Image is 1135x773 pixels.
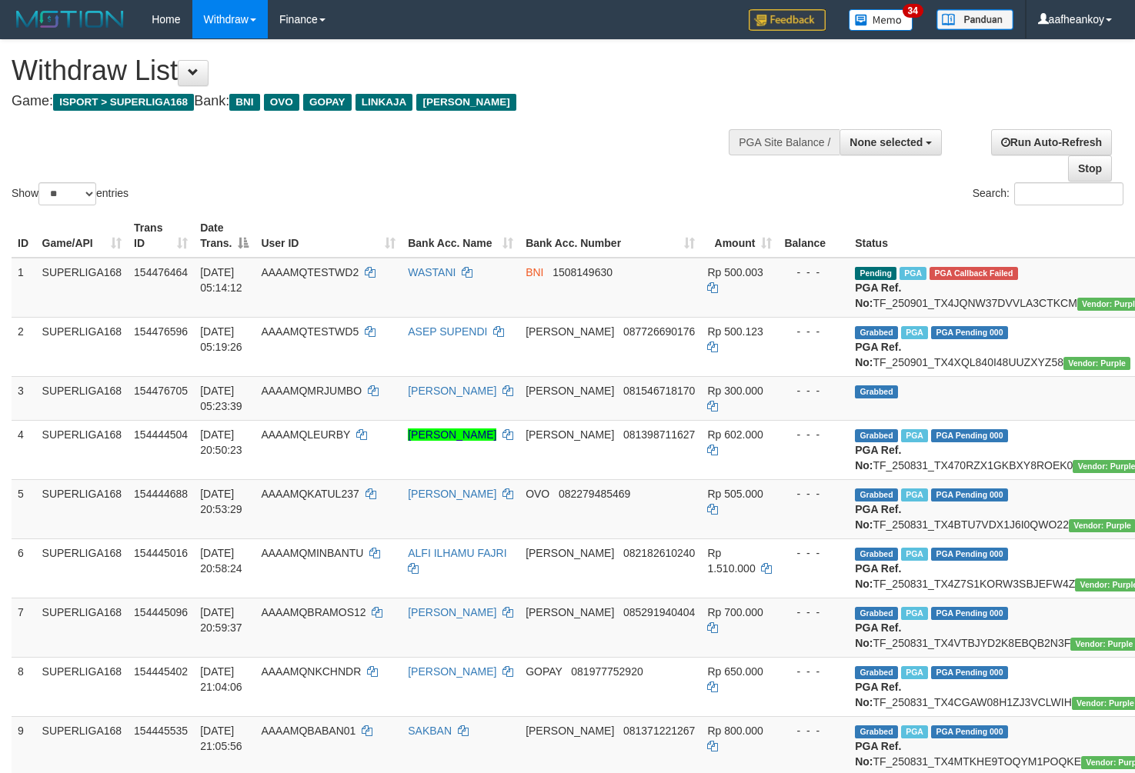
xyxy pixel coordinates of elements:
[931,326,1008,339] span: PGA Pending
[855,666,898,679] span: Grabbed
[707,725,763,737] span: Rp 800.000
[707,488,763,500] span: Rp 505.000
[526,665,562,678] span: GOPAY
[784,605,843,620] div: - - -
[261,725,356,737] span: AAAAMQBABAN01
[12,182,129,205] label: Show entries
[901,488,928,501] span: Marked by aafsoycanthlai
[134,725,188,737] span: 154445535
[901,429,928,442] span: Marked by aafounsreynich
[134,266,188,278] span: 154476464
[936,9,1013,30] img: panduan.png
[261,428,350,441] span: AAAAMQLEURBY
[707,547,755,575] span: Rp 1.510.000
[849,9,913,31] img: Button%20Memo.svg
[707,606,763,618] span: Rp 700.000
[571,665,643,678] span: Copy 081977752920 to clipboard
[784,664,843,679] div: - - -
[408,385,496,397] a: [PERSON_NAME]
[707,266,763,278] span: Rp 500.003
[12,376,36,420] td: 3
[526,725,614,737] span: [PERSON_NAME]
[261,488,359,500] span: AAAAMQKATUL237
[900,267,926,280] span: Marked by aafmaleo
[784,723,843,738] div: - - -
[931,666,1008,679] span: PGA Pending
[12,8,129,31] img: MOTION_logo.png
[261,385,362,397] span: AAAAMQMRJUMBO
[200,266,242,294] span: [DATE] 05:14:12
[784,545,843,561] div: - - -
[855,740,901,768] b: PGA Ref. No:
[855,488,898,501] span: Grabbed
[931,725,1008,738] span: PGA Pending
[261,266,359,278] span: AAAAMQTESTWD2
[855,267,896,280] span: Pending
[526,325,614,338] span: [PERSON_NAME]
[701,214,778,258] th: Amount: activate to sort column ascending
[855,282,901,309] b: PGA Ref. No:
[12,538,36,598] td: 6
[931,607,1008,620] span: PGA Pending
[526,385,614,397] span: [PERSON_NAME]
[855,385,898,398] span: Grabbed
[200,488,242,515] span: [DATE] 20:53:29
[261,547,363,559] span: AAAAMQMINBANTU
[901,725,928,738] span: Marked by aafheankoy
[707,665,763,678] span: Rp 650.000
[855,681,901,708] b: PGA Ref. No:
[1063,357,1130,370] span: Vendor URL: https://trx4.1velocity.biz
[973,182,1123,205] label: Search:
[855,548,898,561] span: Grabbed
[855,429,898,442] span: Grabbed
[200,385,242,412] span: [DATE] 05:23:39
[526,488,549,500] span: OVO
[134,488,188,500] span: 154444688
[408,547,506,559] a: ALFI ILHAMU FAJRI
[931,548,1008,561] span: PGA Pending
[855,621,901,649] b: PGA Ref. No:
[36,376,129,420] td: SUPERLIGA168
[134,606,188,618] span: 154445096
[200,665,242,693] span: [DATE] 21:04:06
[12,94,741,109] h4: Game: Bank:
[134,325,188,338] span: 154476596
[36,420,129,479] td: SUPERLIGA168
[784,383,843,398] div: - - -
[784,427,843,442] div: - - -
[526,606,614,618] span: [PERSON_NAME]
[991,129,1112,155] a: Run Auto-Refresh
[303,94,352,111] span: GOPAY
[36,258,129,318] td: SUPERLIGA168
[519,214,701,258] th: Bank Acc. Number: activate to sort column ascending
[12,55,741,86] h1: Withdraw List
[901,548,928,561] span: Marked by aafheankoy
[12,598,36,657] td: 7
[707,428,763,441] span: Rp 602.000
[36,538,129,598] td: SUPERLIGA168
[255,214,402,258] th: User ID: activate to sort column ascending
[623,325,695,338] span: Copy 087726690176 to clipboard
[36,657,129,716] td: SUPERLIGA168
[408,325,487,338] a: ASEP SUPENDI
[784,324,843,339] div: - - -
[408,665,496,678] a: [PERSON_NAME]
[1068,155,1112,182] a: Stop
[264,94,299,111] span: OVO
[261,606,366,618] span: AAAAMQBRAMOS12
[200,325,242,353] span: [DATE] 05:19:26
[1014,182,1123,205] input: Search:
[12,479,36,538] td: 5
[356,94,413,111] span: LINKAJA
[855,444,901,471] b: PGA Ref. No:
[855,341,901,368] b: PGA Ref. No:
[778,214,849,258] th: Balance
[12,657,36,716] td: 8
[840,129,942,155] button: None selected
[134,385,188,397] span: 154476705
[200,547,242,575] span: [DATE] 20:58:24
[855,607,898,620] span: Grabbed
[200,725,242,752] span: [DATE] 21:05:56
[261,325,359,338] span: AAAAMQTESTWD5
[526,428,614,441] span: [PERSON_NAME]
